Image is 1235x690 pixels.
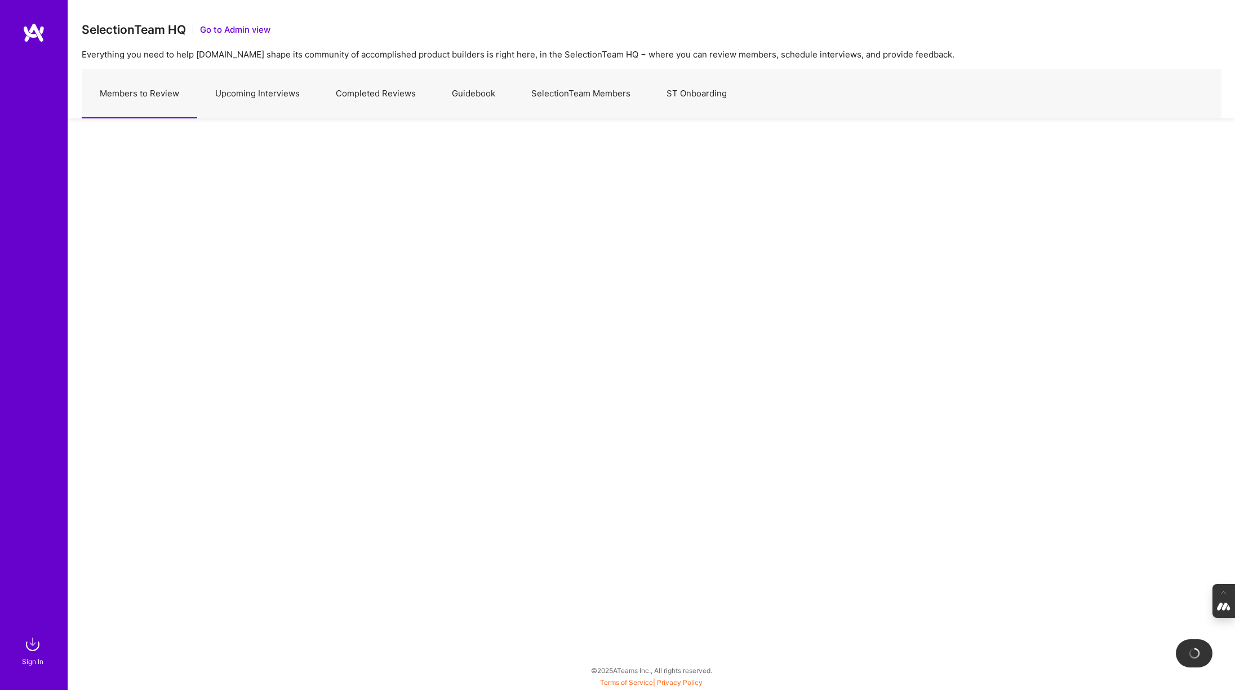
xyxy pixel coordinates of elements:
a: sign inSign In [24,633,44,667]
a: Upcoming Interviews [197,69,318,118]
a: Completed Reviews [318,69,434,118]
div: © 2025 ATeams Inc., All rights reserved. [68,656,1235,684]
a: Guidebook [434,69,513,118]
span: | [600,678,703,687]
img: logo [23,23,45,43]
a: SelectionTeam Members [513,69,648,118]
a: Terms of Service [600,678,653,687]
img: loading [1188,647,1201,660]
button: Go to Admin view [200,24,270,36]
div: Sign In [22,656,43,667]
a: Privacy Policy [657,678,703,687]
p: Everything you need to help [DOMAIN_NAME] shape its community of accomplished product builders is... [82,48,1221,60]
a: Members to Review [82,69,197,118]
h3: SelectionTeam HQ [82,23,186,37]
a: ST Onboarding [648,69,745,118]
img: sign in [21,633,44,656]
